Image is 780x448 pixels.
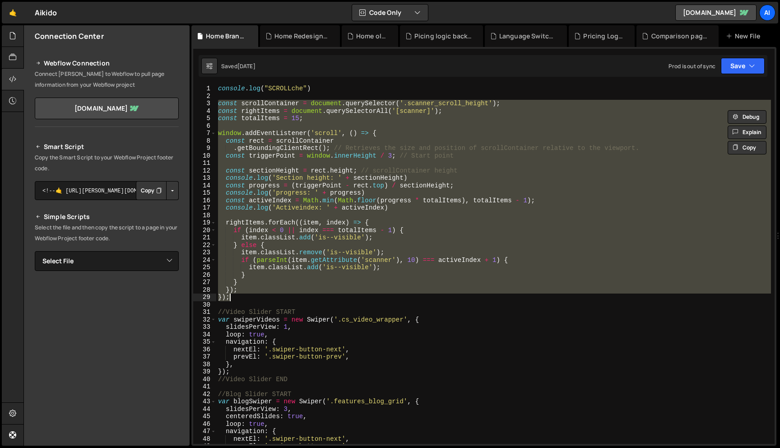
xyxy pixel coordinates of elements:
[193,271,216,279] div: 26
[193,145,216,152] div: 9
[35,141,179,152] h2: Smart Script
[193,100,216,107] div: 3
[728,110,766,124] button: Debug
[193,227,216,234] div: 20
[728,141,766,154] button: Copy
[237,62,255,70] div: [DATE]
[35,152,179,174] p: Copy the Smart Script to your Webflow Project footer code.
[35,31,104,41] h2: Connection Center
[193,413,216,420] div: 45
[193,308,216,316] div: 31
[193,189,216,197] div: 15
[193,204,216,212] div: 17
[193,383,216,391] div: 41
[726,32,764,41] div: New File
[583,32,624,41] div: Pricing Logic.js
[35,58,179,69] h2: Webflow Connection
[193,368,216,376] div: 39
[206,32,247,41] div: Home Branch.js
[136,181,179,200] div: Button group with nested dropdown
[352,5,428,21] button: Code Only
[193,361,216,369] div: 38
[35,98,179,119] a: [DOMAIN_NAME]
[193,234,216,242] div: 21
[193,93,216,100] div: 2
[193,279,216,286] div: 27
[193,107,216,115] div: 4
[193,85,216,93] div: 1
[193,264,216,271] div: 25
[35,222,179,244] p: Select the file and then copy the script to a page in your Webflow Project footer code.
[414,32,472,41] div: Picing logic backup.js
[193,353,216,361] div: 37
[193,286,216,294] div: 28
[193,249,216,257] div: 23
[193,115,216,122] div: 5
[193,294,216,301] div: 29
[193,301,216,309] div: 30
[193,182,216,190] div: 14
[193,323,216,331] div: 33
[193,398,216,406] div: 43
[193,212,216,219] div: 18
[221,62,255,70] div: Saved
[193,391,216,398] div: 42
[193,435,216,443] div: 48
[721,58,765,74] button: Save
[274,32,329,41] div: Home Redesigned.js
[35,181,179,200] textarea: <!--🤙 [URL][PERSON_NAME][DOMAIN_NAME]> <script>document.addEventListener("DOMContentLoaded", func...
[193,257,216,264] div: 24
[193,130,216,137] div: 7
[35,7,57,18] div: Aikido
[35,286,180,367] iframe: YouTube video player
[193,174,216,182] div: 13
[193,219,216,227] div: 19
[728,126,766,139] button: Explain
[35,211,179,222] h2: Simple Scripts
[193,159,216,167] div: 11
[193,420,216,428] div: 46
[669,62,715,70] div: Prod is out of sync
[193,331,216,339] div: 34
[675,5,757,21] a: [DOMAIN_NAME]
[2,2,24,23] a: 🤙
[193,316,216,324] div: 32
[193,242,216,249] div: 22
[193,197,216,205] div: 16
[193,122,216,130] div: 6
[651,32,708,41] div: Comparison pages.js
[499,32,556,41] div: Language Switcher.js
[193,428,216,435] div: 47
[193,406,216,413] div: 44
[193,167,216,175] div: 12
[193,376,216,383] div: 40
[193,338,216,346] div: 35
[193,137,216,145] div: 8
[193,346,216,354] div: 36
[136,181,167,200] button: Copy
[193,152,216,160] div: 10
[356,32,387,41] div: Home old.js
[759,5,775,21] a: Ai
[35,69,179,90] p: Connect [PERSON_NAME] to Webflow to pull page information from your Webflow project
